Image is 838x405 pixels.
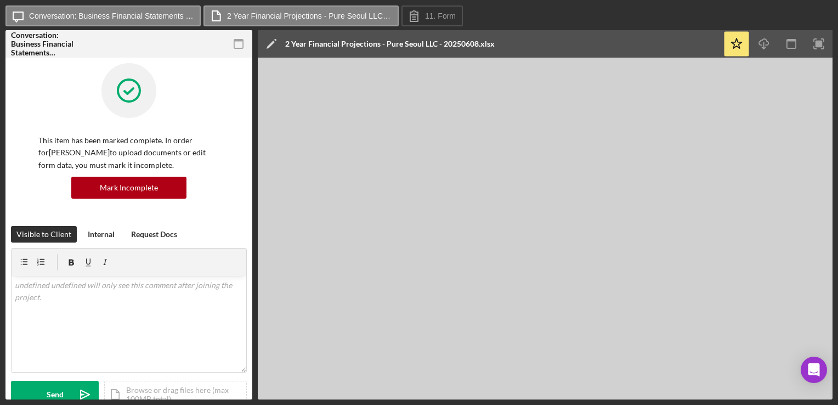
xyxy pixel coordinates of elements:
[425,12,456,20] label: 11. Form
[16,226,71,243] div: Visible to Client
[401,5,463,26] button: 11. Form
[11,226,77,243] button: Visible to Client
[131,226,177,243] div: Request Docs
[258,58,833,400] iframe: Document Preview
[801,357,827,383] div: Open Intercom Messenger
[29,12,194,20] label: Conversation: Business Financial Statements ([PERSON_NAME])
[11,31,88,57] div: Conversation: Business Financial Statements ([PERSON_NAME])
[71,177,186,199] button: Mark Incomplete
[5,5,201,26] button: Conversation: Business Financial Statements ([PERSON_NAME])
[88,226,115,243] div: Internal
[100,177,158,199] div: Mark Incomplete
[227,12,392,20] label: 2 Year Financial Projections - Pure Seoul LLC - 20250608.xlsx
[285,40,495,48] div: 2 Year Financial Projections - Pure Seoul LLC - 20250608.xlsx
[203,5,399,26] button: 2 Year Financial Projections - Pure Seoul LLC - 20250608.xlsx
[126,226,183,243] button: Request Docs
[82,226,120,243] button: Internal
[38,134,219,171] p: This item has been marked complete. In order for [PERSON_NAME] to upload documents or edit form d...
